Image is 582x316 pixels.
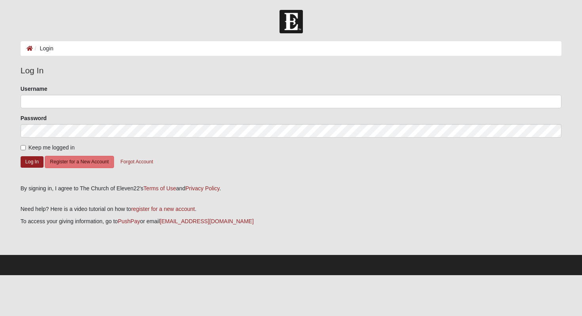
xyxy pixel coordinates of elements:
button: Register for a New Account [45,156,114,168]
span: Keep me logged in [29,144,75,151]
a: PushPay [118,218,140,224]
label: Password [21,114,47,122]
img: Church of Eleven22 Logo [280,10,303,33]
a: Privacy Policy [185,185,219,192]
a: register for a new account [131,206,195,212]
div: By signing in, I agree to The Church of Eleven22's and . [21,184,562,193]
p: To access your giving information, go to or email [21,217,562,226]
legend: Log In [21,64,562,77]
button: Log In [21,156,44,168]
a: [EMAIL_ADDRESS][DOMAIN_NAME] [160,218,254,224]
p: Need help? Here is a video tutorial on how to . [21,205,562,213]
li: Login [33,44,53,53]
label: Username [21,85,48,93]
input: Keep me logged in [21,145,26,150]
a: Terms of Use [143,185,176,192]
button: Forgot Account [115,156,158,168]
